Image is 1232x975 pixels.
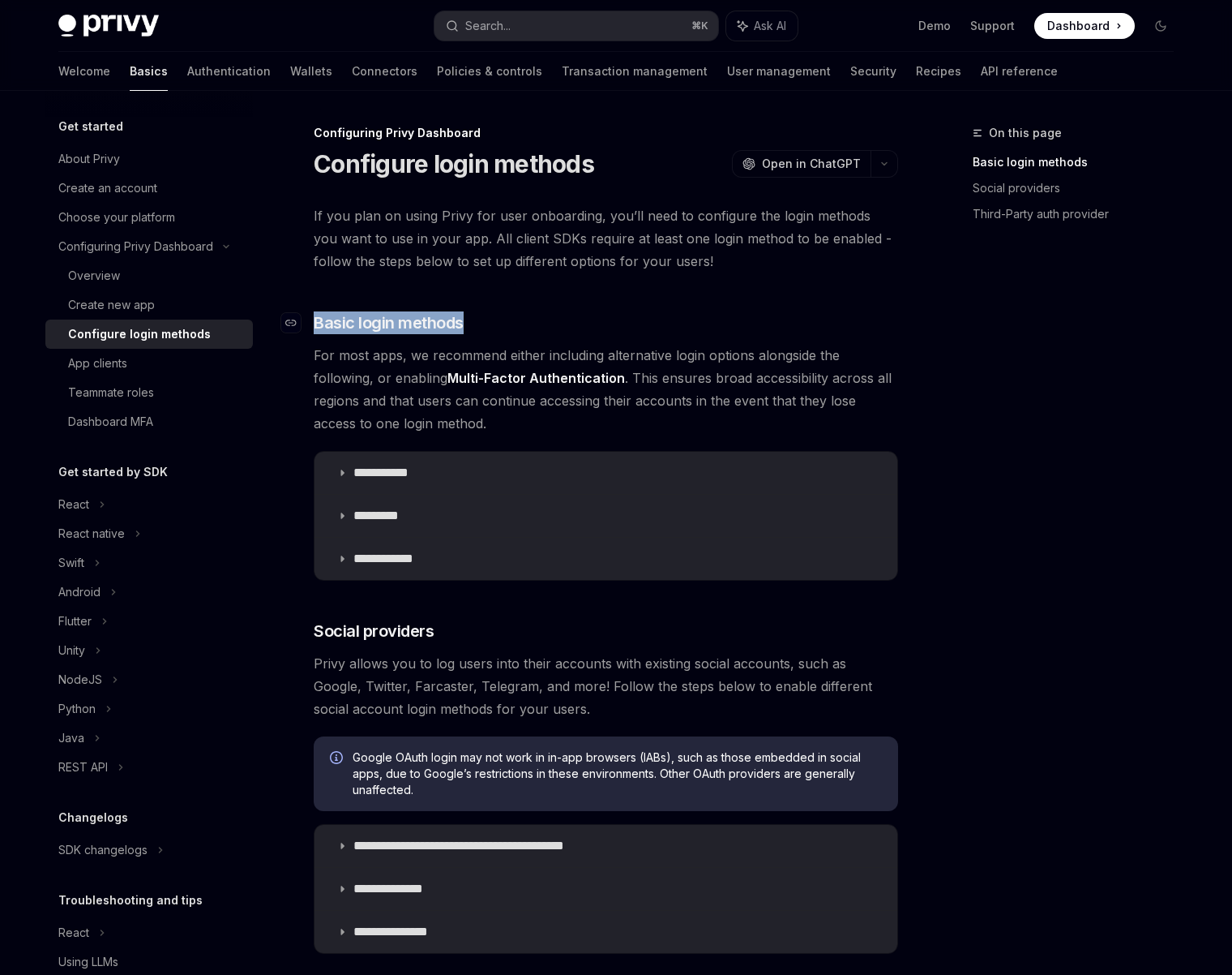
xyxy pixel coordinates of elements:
[352,52,417,91] a: Connectors
[314,620,434,642] span: Social providers
[981,52,1058,91] a: API reference
[58,808,128,827] h5: Changelogs
[58,670,102,689] div: NodeJS
[68,354,127,373] div: App clients
[434,11,718,41] button: Search...⌘K
[58,237,213,256] div: Configuring Privy Dashboard
[970,18,1015,34] a: Support
[58,495,89,514] div: React
[732,150,871,178] button: Open in ChatGPT
[58,524,125,543] div: React native
[314,149,594,178] h1: Configure login methods
[130,52,168,91] a: Basics
[58,582,101,602] div: Android
[58,462,168,482] h5: Get started by SDK
[1047,18,1110,34] span: Dashboard
[58,15,159,37] img: dark logo
[45,349,253,378] a: App clients
[290,52,332,91] a: Wallets
[314,652,898,720] span: Privy allows you to log users into their accounts with existing social accounts, such as Google, ...
[45,407,253,436] a: Dashboard MFA
[314,125,898,141] div: Configuring Privy Dashboard
[45,203,253,232] a: Choose your platform
[754,18,786,34] span: Ask AI
[58,758,108,777] div: REST API
[562,52,708,91] a: Transaction management
[1034,13,1135,39] a: Dashboard
[45,320,253,349] a: Configure login methods
[691,19,708,32] span: ⌘ K
[187,52,271,91] a: Authentication
[58,178,157,198] div: Create an account
[850,52,896,91] a: Security
[58,891,203,910] h5: Troubleshooting and tips
[45,144,253,174] a: About Privy
[437,52,542,91] a: Policies & controls
[58,553,84,573] div: Swift
[918,18,951,34] a: Demo
[973,201,1187,227] a: Third-Party auth provider
[68,266,120,286] div: Overview
[727,52,831,91] a: User management
[989,123,1062,143] span: On this page
[68,324,211,344] div: Configure login methods
[58,612,92,631] div: Flutter
[330,751,346,767] svg: Info
[45,378,253,407] a: Teammate roles
[726,11,798,41] button: Ask AI
[58,52,110,91] a: Welcome
[58,840,148,860] div: SDK changelogs
[58,923,89,943] div: React
[762,156,861,172] span: Open in ChatGPT
[68,383,154,402] div: Teammate roles
[45,290,253,320] a: Create new app
[58,117,123,136] h5: Get started
[58,952,118,972] div: Using LLMs
[58,149,120,169] div: About Privy
[58,641,85,660] div: Unity
[916,52,961,91] a: Recipes
[973,175,1187,201] a: Social providers
[1148,13,1174,39] button: Toggle dark mode
[447,370,625,387] a: Multi-Factor Authentication
[45,174,253,203] a: Create an account
[68,295,155,315] div: Create new app
[973,149,1187,175] a: Basic login methods
[465,16,511,36] div: Search...
[45,261,253,290] a: Overview
[281,311,314,334] a: Navigate to header
[58,728,84,748] div: Java
[58,208,175,227] div: Choose your platform
[314,344,898,435] span: For most apps, we recommend either including alternative login options alongside the following, o...
[314,311,464,334] span: Basic login methods
[353,750,882,798] span: Google OAuth login may not work in in-app browsers (IABs), such as those embedded in social apps,...
[58,699,96,719] div: Python
[314,204,898,273] span: If you plan on using Privy for user onboarding, you’ll need to configure the login methods you wa...
[68,412,153,432] div: Dashboard MFA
